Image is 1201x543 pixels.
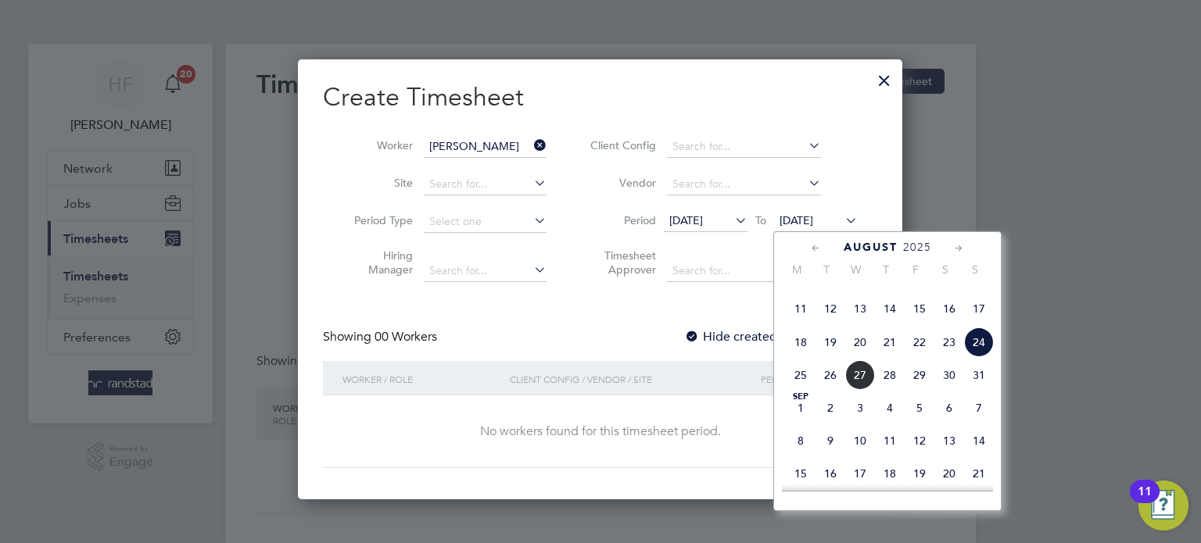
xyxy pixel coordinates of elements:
[786,393,816,423] span: 1
[667,173,821,195] input: Search for...
[905,294,934,323] span: 15
[930,263,960,277] span: S
[905,426,934,455] span: 12
[816,360,845,390] span: 26
[934,327,964,357] span: 23
[816,459,845,488] span: 16
[934,426,964,455] span: 13
[875,459,905,488] span: 18
[786,327,816,357] span: 18
[342,138,413,152] label: Worker
[964,393,994,423] span: 7
[424,173,547,195] input: Search for...
[964,294,994,323] span: 17
[323,81,877,114] h2: Create Timesheet
[845,294,875,323] span: 13
[786,294,816,323] span: 11
[905,459,934,488] span: 19
[786,393,816,401] span: Sep
[964,360,994,390] span: 31
[751,210,771,230] span: To
[901,263,930,277] span: F
[786,426,816,455] span: 8
[586,138,656,152] label: Client Config
[960,263,990,277] span: S
[845,393,875,423] span: 3
[844,241,898,254] span: August
[964,459,994,488] span: 21
[812,263,841,277] span: T
[934,294,964,323] span: 16
[875,426,905,455] span: 11
[875,294,905,323] span: 14
[342,213,413,227] label: Period Type
[841,263,871,277] span: W
[934,393,964,423] span: 6
[934,360,964,390] span: 30
[816,294,845,323] span: 12
[339,361,506,397] div: Worker / Role
[424,136,547,158] input: Search for...
[757,361,862,397] div: Period
[667,260,821,282] input: Search for...
[323,329,440,345] div: Showing
[586,213,656,227] label: Period
[1138,480,1188,530] button: Open Resource Center, 11 new notifications
[816,327,845,357] span: 19
[845,360,875,390] span: 27
[669,213,703,227] span: [DATE]
[875,327,905,357] span: 21
[786,459,816,488] span: 15
[684,329,843,345] label: Hide created timesheets
[506,361,757,397] div: Client Config / Vendor / Site
[780,213,813,227] span: [DATE]
[339,423,862,440] div: No workers found for this timesheet period.
[875,360,905,390] span: 28
[845,459,875,488] span: 17
[845,327,875,357] span: 20
[342,176,413,190] label: Site
[905,327,934,357] span: 22
[905,360,934,390] span: 29
[586,176,656,190] label: Vendor
[342,248,413,277] label: Hiring Manager
[934,459,964,488] span: 20
[667,136,821,158] input: Search for...
[845,426,875,455] span: 10
[816,426,845,455] span: 9
[903,241,931,254] span: 2025
[586,248,656,277] label: Timesheet Approver
[964,327,994,357] span: 24
[424,211,547,233] input: Select one
[424,260,547,282] input: Search for...
[1138,491,1152,512] div: 11
[816,393,845,423] span: 2
[964,426,994,455] span: 14
[375,329,437,345] span: 00 Workers
[786,360,816,390] span: 25
[905,393,934,423] span: 5
[875,393,905,423] span: 4
[871,263,901,277] span: T
[782,263,812,277] span: M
